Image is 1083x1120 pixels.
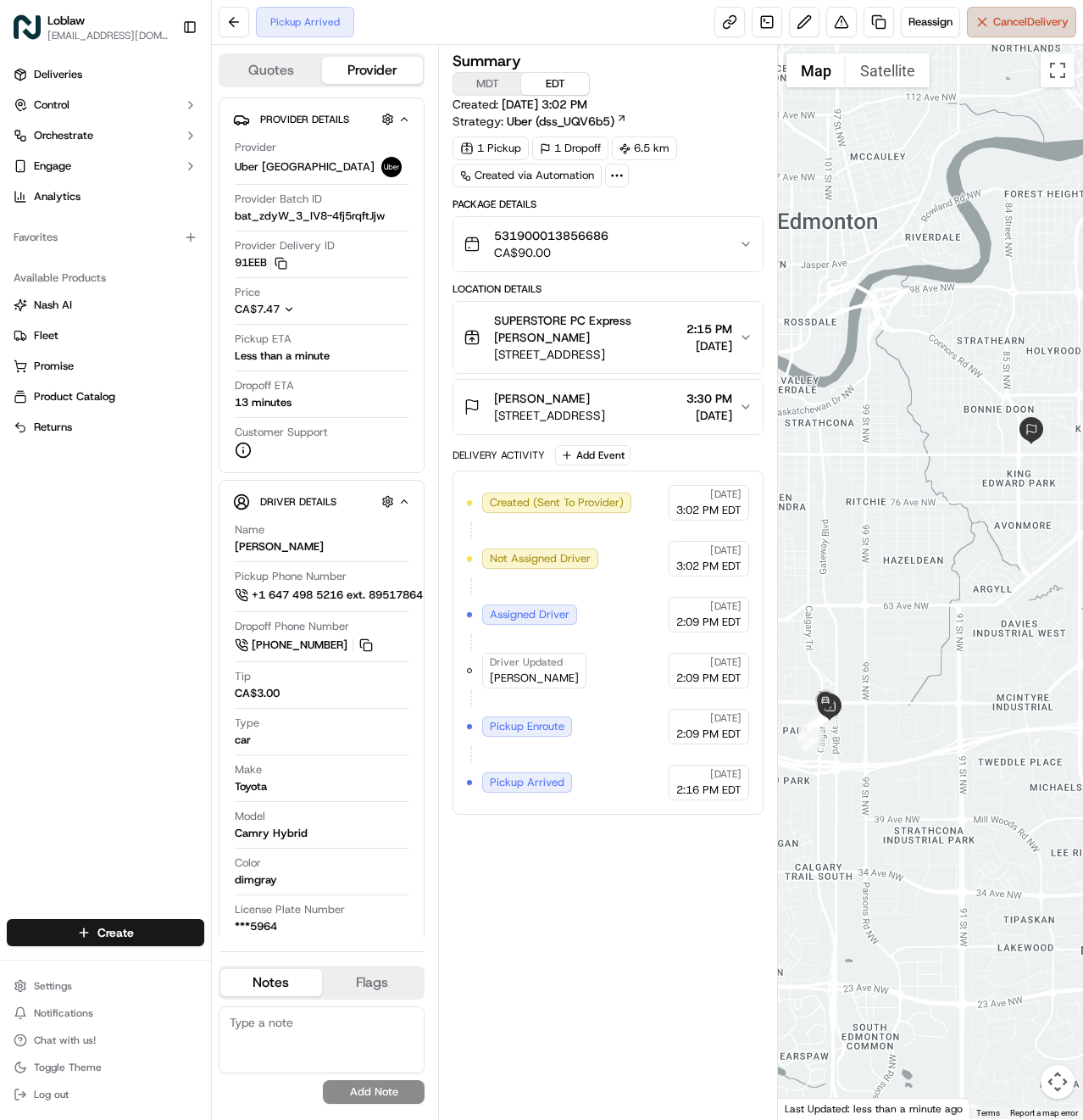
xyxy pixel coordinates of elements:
[235,255,287,270] button: 91EEB
[7,122,204,149] button: Orchestrate
[453,164,602,187] div: Created via Automation
[7,92,204,119] button: Control
[17,293,44,320] img: Loblaw 12 agents
[490,495,624,510] span: Created (Sent To Provider)
[44,109,305,127] input: Got a question? Start typing here...
[235,902,345,917] span: License Plate Number
[235,872,277,888] div: dimgray
[155,263,235,276] span: 55 seconds ago
[453,217,763,271] button: 531900013856686CA$90.00
[235,619,349,634] span: Dropoff Phone Number
[76,179,233,192] div: We're available if you need us!
[220,969,322,996] button: Notes
[260,495,336,509] span: Driver Details
[7,1056,204,1079] button: Toggle Theme
[235,238,335,254] span: Provider Delivery ID
[7,61,204,88] a: Deliveries
[14,420,197,435] a: Returns
[7,292,204,319] button: Nash AI
[453,113,627,130] div: Strategy:
[710,543,741,557] span: [DATE]
[7,7,175,47] button: LoblawLoblaw[EMAIL_ADDRESS][DOMAIN_NAME]
[802,729,824,751] div: 2
[220,57,322,84] button: Quotes
[34,189,81,204] span: Analytics
[34,1088,69,1101] span: Log out
[235,716,259,731] span: Type
[494,407,605,424] span: [STREET_ADDRESS]
[490,607,569,622] span: Assigned Driver
[17,68,308,95] p: Welcome 👋
[10,372,136,403] a: 📗Knowledge Base
[47,29,169,42] span: [EMAIL_ADDRESS][DOMAIN_NAME]
[1010,1108,1078,1117] a: Report a map error
[676,783,741,798] span: 2:16 PM EDT
[235,686,280,701] div: CA$3.00
[34,98,69,113] span: Control
[235,569,347,584] span: Pickup Phone Number
[53,309,142,322] span: Loblaw 12 agents
[235,348,330,364] div: Less than a minute
[710,655,741,669] span: [DATE]
[36,162,66,192] img: 1755196953914-cd9d9cba-b7f7-46ee-b6f5-75ff69acacf5
[34,1061,102,1074] span: Toggle Theme
[786,53,846,87] button: Show street map
[453,137,529,160] div: 1 Pickup
[17,17,51,51] img: Nash
[453,198,764,211] div: Package Details
[235,669,251,684] span: Tip
[235,192,322,207] span: Provider Batch ID
[453,96,587,113] span: Created:
[169,421,205,433] span: Pylon
[322,969,424,996] button: Flags
[34,359,74,374] span: Promise
[7,1028,204,1052] button: Chat with us!
[798,716,820,738] div: 3
[235,209,385,224] span: bat_zdyW_3_IV8-4fj5rqftJjw
[17,381,31,394] div: 📗
[7,353,204,380] button: Promise
[235,586,451,605] button: +1 647 498 5216 ext. 89517864
[263,217,308,237] button: See all
[453,449,545,462] div: Delivery Activity
[686,320,732,337] span: 2:15 PM
[555,445,630,465] button: Add Event
[490,775,564,790] span: Pickup Arrived
[453,380,763,434] button: [PERSON_NAME][STREET_ADDRESS]3:30 PM[DATE]
[7,224,204,251] div: Favorites
[47,12,85,29] button: Loblaw
[235,826,308,841] div: Camry Hybrid
[494,390,590,407] span: [PERSON_NAME]
[7,919,204,946] button: Create
[7,1001,204,1025] button: Notifications
[53,263,142,276] span: Loblaw 12 agents
[14,359,197,374] a: Promise
[676,559,741,574] span: 3:02 PM EDT
[288,167,308,187] button: Start new chat
[502,97,587,112] span: [DATE] 3:02 PM
[155,309,228,322] span: 8 minutes ago
[676,727,741,742] span: 2:09 PM EDT
[146,263,152,276] span: •
[252,588,423,603] span: +1 647 498 5216 ext. 89517864
[34,1006,93,1020] span: Notifications
[490,671,579,686] span: [PERSON_NAME]
[235,395,292,410] div: 13 minutes
[34,379,130,396] span: Knowledge Base
[252,638,347,653] span: [PHONE_NUMBER]
[908,14,952,30] span: Reassign
[993,14,1069,30] span: Cancel Delivery
[686,337,732,354] span: [DATE]
[235,779,267,794] div: Toyota
[97,924,134,941] span: Create
[976,1108,1000,1117] a: Terms (opens in new tab)
[507,113,614,130] span: Uber (dss_UQV6b5)
[710,488,741,501] span: [DATE]
[235,425,328,440] span: Customer Support
[76,162,278,179] div: Start new chat
[34,298,72,313] span: Nash AI
[7,383,204,410] button: Product Catalog
[14,298,197,313] a: Nash AI
[34,67,82,82] span: Deliveries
